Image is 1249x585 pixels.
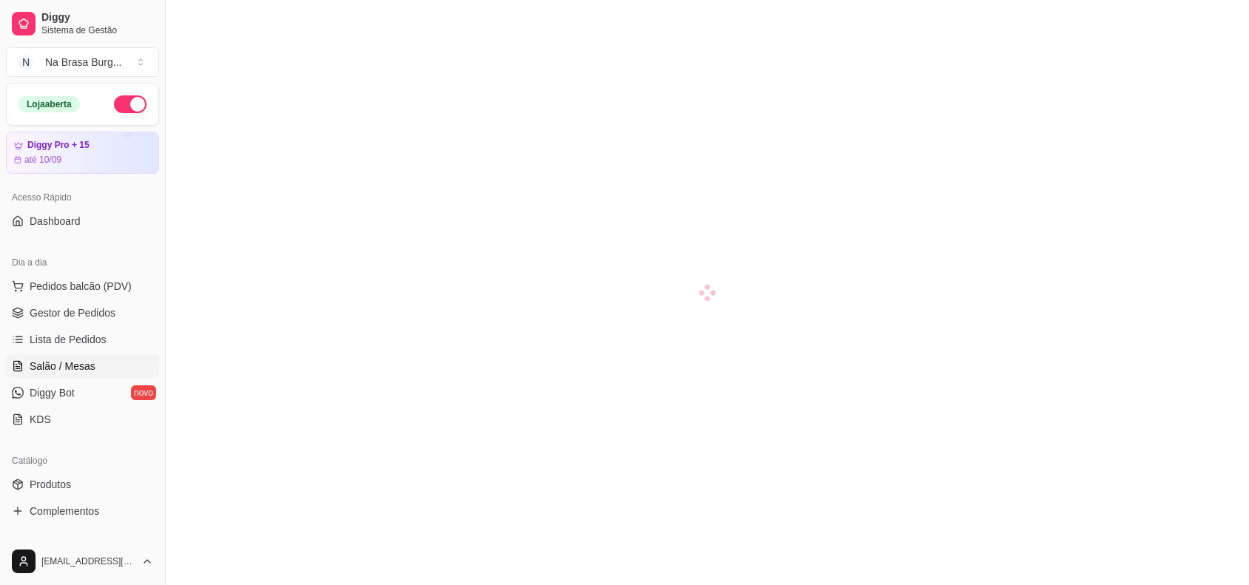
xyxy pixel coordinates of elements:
article: Diggy Pro + 15 [27,140,90,151]
a: Gestor de Pedidos [6,301,159,325]
article: até 10/09 [24,154,61,166]
div: Loja aberta [18,96,80,112]
span: Lista de Pedidos [30,332,107,347]
span: [EMAIL_ADDRESS][DOMAIN_NAME] [41,555,135,567]
a: Diggy Pro + 15até 10/09 [6,132,159,174]
a: KDS [6,408,159,431]
button: Select a team [6,47,159,77]
span: Pedidos balcão (PDV) [30,279,132,294]
span: N [18,55,33,70]
span: Complementos [30,504,99,518]
div: Na Brasa Burg ... [45,55,122,70]
span: Sistema de Gestão [41,24,153,36]
div: Dia a dia [6,251,159,274]
span: Diggy [41,11,153,24]
span: Diggy Bot [30,385,75,400]
a: DiggySistema de Gestão [6,6,159,41]
a: Produtos [6,473,159,496]
a: Diggy Botnovo [6,381,159,405]
span: Produtos [30,477,71,492]
button: Alterar Status [114,95,147,113]
a: Lista de Pedidos [6,328,159,351]
span: Dashboard [30,214,81,229]
span: Gestor de Pedidos [30,305,115,320]
button: [EMAIL_ADDRESS][DOMAIN_NAME] [6,544,159,579]
a: Salão / Mesas [6,354,159,378]
a: Complementos [6,499,159,523]
span: KDS [30,412,51,427]
button: Pedidos balcão (PDV) [6,274,159,298]
div: Catálogo [6,449,159,473]
span: Salão / Mesas [30,359,95,373]
a: Dashboard [6,209,159,233]
div: Acesso Rápido [6,186,159,209]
